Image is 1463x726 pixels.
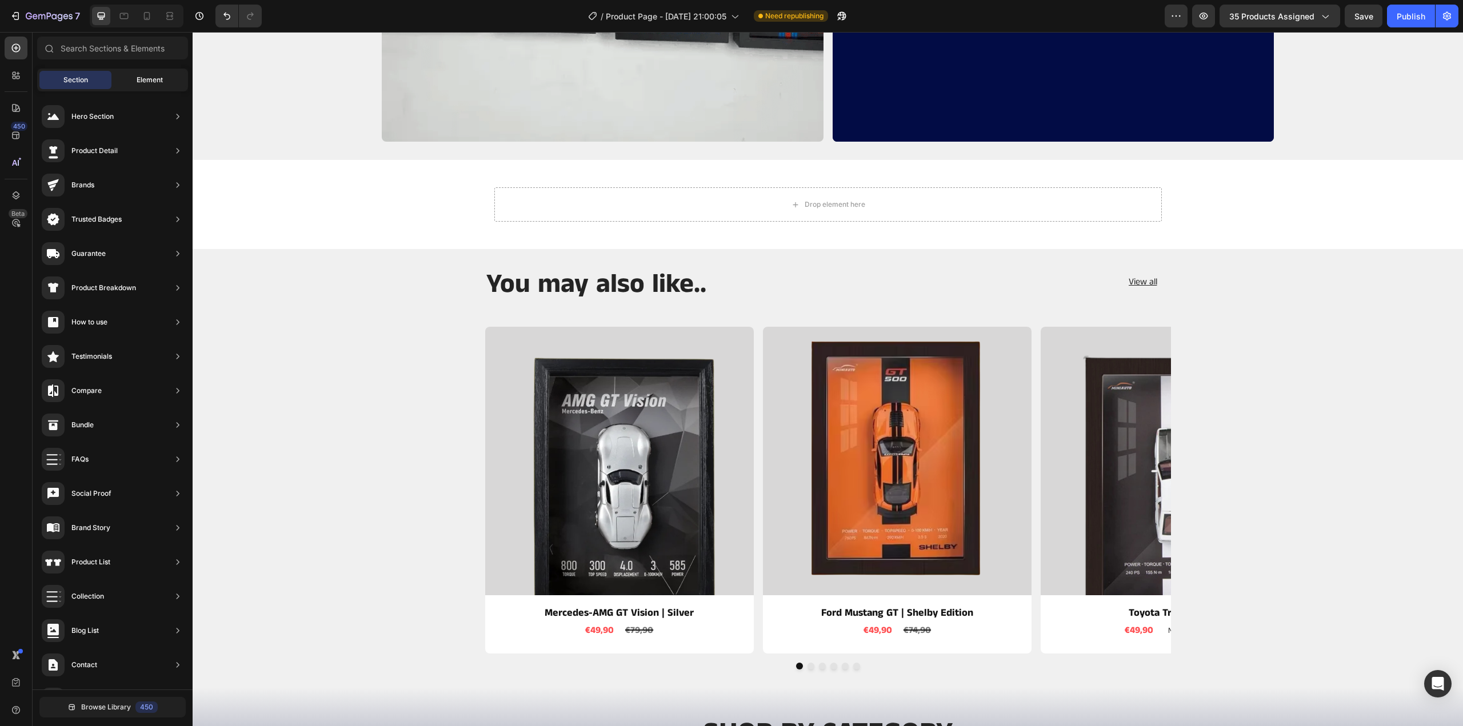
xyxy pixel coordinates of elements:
button: Dot [626,631,633,637]
div: €79,90 [431,589,462,608]
div: Hero Section [71,111,114,122]
span: Save [1354,11,1373,21]
span: Browse Library [81,702,131,712]
a: Ford Mustang GT | Shelby Edition [570,295,839,563]
div: Beta [9,209,27,218]
a: View all [932,235,978,266]
span: Product Page - [DATE] 21:00:05 [606,10,726,22]
div: Testimonials [71,351,112,362]
span: / [601,10,603,22]
div: Compare [71,385,102,396]
a: Toyota Trueno AE86 [848,295,1117,563]
div: €49,90 [391,589,422,608]
iframe: Design area [193,32,1463,726]
div: Trusted Badges [71,214,122,225]
div: €49,90 [931,589,962,608]
p: 7 [75,9,80,23]
div: Social Proof [71,488,111,499]
div: Undo/Redo [215,5,262,27]
div: €49,90 [670,589,701,608]
span: Need republishing [765,11,824,21]
button: Dot [615,631,622,637]
div: Guarantee [71,248,106,259]
div: How to use [71,316,107,328]
div: 450 [11,122,27,131]
div: Brands [71,179,94,191]
div: Blog List [71,625,99,636]
a: Mercedes-AMG GT Vision | Silver [293,295,561,563]
h2: You may also like.. [293,235,626,270]
div: Contact [71,659,97,671]
h2: Toyota Trueno AE86 [848,573,1117,589]
button: 7 [5,5,85,27]
div: 450 [135,701,158,713]
p: No compare price [976,595,1030,602]
div: Collection [71,591,104,602]
u: View all [936,243,965,256]
button: Dot [661,631,667,637]
button: 35 products assigned [1220,5,1340,27]
div: Bundle [71,419,94,431]
div: Drop element here [612,168,673,177]
button: Dot [649,631,656,637]
div: Brand Story [71,522,110,534]
button: Dot [638,631,645,637]
div: Product List [71,556,110,568]
div: FAQs [71,454,89,465]
div: Publish [1397,10,1425,22]
h2: Ford Mustang GT | Shelby Edition [570,573,839,589]
div: €74,90 [710,589,740,608]
input: Search Sections & Elements [37,37,188,59]
button: Publish [1387,5,1435,27]
button: Browse Library450 [39,697,186,717]
button: Dot [603,631,610,637]
div: Product Breakdown [71,282,136,294]
h2: Mercedes-AMG GT Vision | Silver [293,573,561,589]
div: Product Detail [71,145,118,157]
span: Section [63,75,88,85]
span: Element [137,75,163,85]
div: Open Intercom Messenger [1424,670,1452,697]
button: Save [1345,5,1382,27]
span: 35 products assigned [1229,10,1314,22]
